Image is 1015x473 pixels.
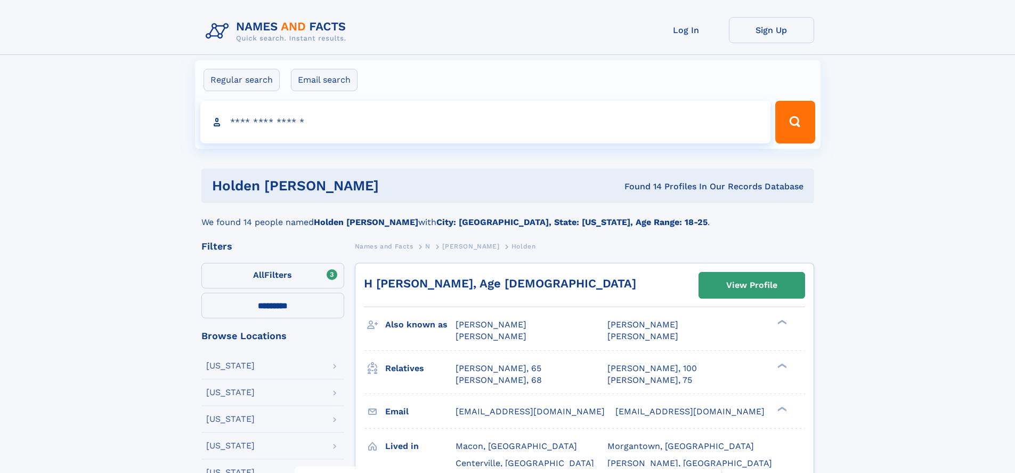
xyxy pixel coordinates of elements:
[644,17,729,43] a: Log In
[775,405,787,412] div: ❯
[775,319,787,326] div: ❯
[206,415,255,423] div: [US_STATE]
[442,239,499,253] a: [PERSON_NAME]
[206,362,255,370] div: [US_STATE]
[425,243,431,250] span: N
[442,243,499,250] span: [PERSON_NAME]
[456,363,541,374] a: [PERSON_NAME], 65
[729,17,814,43] a: Sign Up
[201,331,344,341] div: Browse Locations
[201,203,814,229] div: We found 14 people named with .
[385,403,456,421] h3: Email
[200,101,771,143] input: search input
[364,277,636,290] a: H [PERSON_NAME], Age [DEMOGRAPHIC_DATA]
[607,441,754,451] span: Morgantown, [GEOGRAPHIC_DATA]
[607,319,678,330] span: [PERSON_NAME]
[775,362,787,369] div: ❯
[607,363,697,374] a: [PERSON_NAME], 100
[456,458,594,468] span: Centerville, [GEOGRAPHIC_DATA]
[201,17,355,46] img: Logo Names and Facts
[456,441,577,451] span: Macon, [GEOGRAPHIC_DATA]
[201,263,344,288] label: Filters
[607,331,678,341] span: [PERSON_NAME]
[204,69,280,91] label: Regular search
[385,437,456,455] h3: Lived in
[456,374,542,386] a: [PERSON_NAME], 68
[456,331,526,341] span: [PERSON_NAME]
[385,316,456,334] h3: Also known as
[212,179,502,193] h1: holden [PERSON_NAME]
[206,388,255,397] div: [US_STATE]
[726,273,777,298] div: View Profile
[615,406,765,416] span: [EMAIL_ADDRESS][DOMAIN_NAME]
[314,217,418,227] b: Holden [PERSON_NAME]
[291,69,358,91] label: Email search
[456,319,526,330] span: [PERSON_NAME]
[201,242,344,251] div: Filters
[607,374,692,386] a: [PERSON_NAME], 75
[425,239,431,253] a: N
[501,181,803,193] div: Found 14 Profiles In Our Records Database
[355,239,413,253] a: Names and Facts
[699,272,805,298] a: View Profile
[775,101,815,143] button: Search Button
[456,406,605,416] span: [EMAIL_ADDRESS][DOMAIN_NAME]
[511,243,536,250] span: Holden
[385,359,456,378] h3: Relatives
[253,270,264,280] span: All
[436,217,708,227] b: City: [GEOGRAPHIC_DATA], State: [US_STATE], Age Range: 18-25
[206,442,255,450] div: [US_STATE]
[607,458,772,468] span: [PERSON_NAME], [GEOGRAPHIC_DATA]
